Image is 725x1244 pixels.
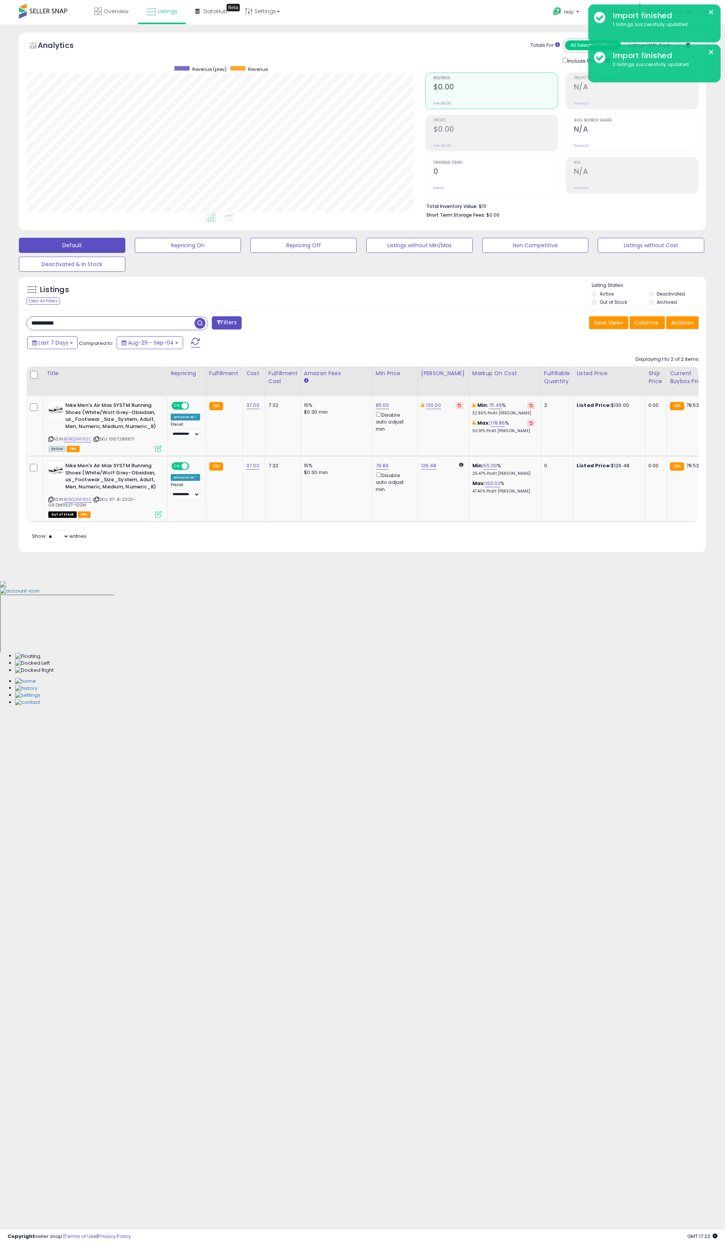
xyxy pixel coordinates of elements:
[248,66,268,72] span: Revenue
[574,143,589,148] small: Prev: N/A
[15,653,40,660] img: Floating
[172,403,182,409] span: ON
[32,533,86,540] span: Show: entries
[708,8,714,17] button: ×
[78,511,91,518] span: FBA
[433,76,558,80] span: Revenue
[636,356,699,363] div: Displaying 1 to 2 of 2 items
[204,8,227,15] span: DataHub
[483,462,497,470] a: 55.00
[188,403,200,409] span: OFF
[648,370,663,385] div: Ship Price
[574,186,589,190] small: Prev: N/A
[304,402,367,409] div: 15%
[472,428,535,434] p: 50.91% Profit [PERSON_NAME]
[128,339,174,346] span: Aug-29 - Sep-04
[171,482,200,499] div: Preset:
[421,462,437,470] a: 126.48
[564,9,574,15] span: Help
[26,297,60,305] div: Clear All Filters
[171,370,203,377] div: Repricing
[491,419,505,427] a: 178.86
[666,316,699,329] button: Actions
[212,316,241,329] button: Filters
[366,238,473,253] button: Listings without Min/Max
[19,257,125,272] button: Deactivated & In Stock
[48,462,63,477] img: 313rPoGoktL._SL40_.jpg
[304,409,367,416] div: $0.30 min
[376,462,389,470] a: 79.89
[577,402,639,409] div: $130.00
[171,474,200,481] div: Amazon AI *
[376,471,412,493] div: Disable auto adjust min
[574,161,698,165] span: ROI
[544,402,568,409] div: 2
[670,462,684,471] small: FBA
[304,462,367,469] div: 15%
[472,489,535,494] p: 47.40% Profit [PERSON_NAME]
[472,462,484,469] b: Min:
[708,48,714,57] button: ×
[686,462,699,469] span: 78.53
[607,61,715,68] div: 3 listings successfully updated.
[607,10,715,21] div: Import finished
[485,480,500,487] a: 162.03
[592,282,706,289] p: Listing States:
[426,203,478,209] b: Total Inventory Value:
[598,238,704,253] button: Listings without Cost
[15,667,54,674] img: Docked Right
[552,7,562,16] i: Get Help
[93,436,134,442] span: | SKU: 1067286671
[27,336,78,349] button: Last 7 Days
[158,8,177,15] span: Listings
[64,496,92,503] a: B0BQ3NF8SC
[15,692,40,699] img: Settings
[246,462,259,470] a: 37.00
[421,370,466,377] div: [PERSON_NAME]
[268,462,295,469] div: 7.32
[38,40,88,52] h5: Analytics
[472,420,535,434] div: %
[426,212,485,218] b: Short Term Storage Fees:
[135,238,241,253] button: Repricing On
[65,402,157,432] b: Nike Men's Air Max SYSTM Running Shoes (White/Wolf Grey-Obsidian, us_Footwear_Size_System, Adult,...
[268,370,298,385] div: Fulfillment Cost
[600,299,627,305] label: Out of Stock
[472,471,535,476] p: 25.47% Profit [PERSON_NAME]
[607,21,715,28] div: 1 listings successfully updated.
[648,462,661,469] div: 0.00
[589,316,628,329] button: Save View
[40,285,69,295] h5: Listings
[486,211,500,219] span: $0.06
[670,370,709,385] div: Current Buybox Price
[686,402,699,409] span: 78.53
[15,660,50,667] img: Docked Left
[489,402,502,409] a: 75.49
[433,161,558,165] span: Ordered Items
[577,370,642,377] div: Listed Price
[557,56,619,65] div: Include Returns
[171,422,200,439] div: Preset:
[268,402,295,409] div: 7.32
[577,402,611,409] b: Listed Price:
[376,411,412,433] div: Disable auto adjust min
[104,8,128,15] span: Overview
[544,370,570,385] div: Fulfillable Quantity
[577,462,611,469] b: Listed Price:
[209,370,240,377] div: Fulfillment
[433,186,444,190] small: Prev: 0
[304,370,369,377] div: Amazon Fees
[246,402,259,409] a: 37.00
[472,462,535,476] div: %
[433,83,558,93] h2: $0.00
[209,402,223,410] small: FBA
[65,462,157,492] b: Nike Men's Air Max SYSTM Running Shoes (White/Wolf Grey-Obsidian, us_Footwear_Size_System, Adult,...
[15,685,37,692] img: History
[477,402,489,409] b: Min:
[426,402,441,409] a: 130.00
[657,299,677,305] label: Archived
[227,4,240,11] div: Tooltip anchor
[48,446,66,452] span: All listings currently available for purchase on Amazon
[304,377,309,384] small: Amazon Fees.
[477,419,491,426] b: Max:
